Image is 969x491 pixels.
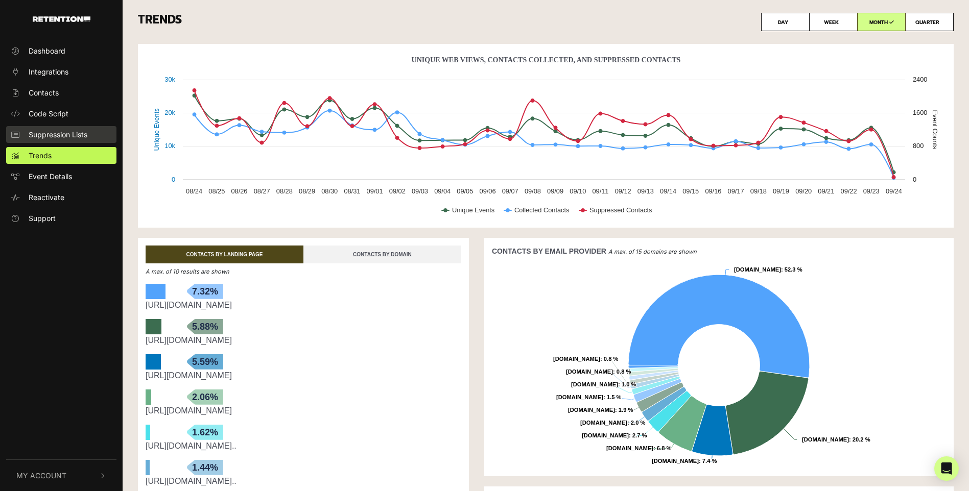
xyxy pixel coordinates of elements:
[208,187,225,195] text: 08/25
[802,436,849,443] tspan: [DOMAIN_NAME]
[556,394,621,400] text: : 1.5 %
[905,13,954,31] label: QUARTER
[818,187,834,195] text: 09/21
[146,52,946,225] svg: Unique Web Views, Contacts Collected, And Suppressed Contacts
[187,389,223,405] span: 2.06%
[547,187,563,195] text: 09/09
[6,84,116,101] a: Contacts
[750,187,767,195] text: 09/18
[146,336,232,345] a: [URL][DOMAIN_NAME]
[146,371,232,380] a: [URL][DOMAIN_NAME]
[29,66,68,77] span: Integrations
[553,356,600,362] tspan: [DOMAIN_NAME]
[29,171,72,182] span: Event Details
[582,432,647,438] text: : 2.7 %
[589,206,652,214] text: Suppressed Contacts
[299,187,315,195] text: 08/29
[761,13,810,31] label: DAY
[231,187,247,195] text: 08/26
[146,441,237,450] a: [URL][DOMAIN_NAME]..
[556,394,603,400] tspan: [DOMAIN_NAME]
[452,206,494,214] text: Unique Events
[480,187,496,195] text: 09/06
[6,210,116,227] a: Support
[29,45,65,56] span: Dashboard
[637,187,654,195] text: 09/13
[773,187,789,195] text: 09/19
[592,187,608,195] text: 09/11
[412,56,681,64] text: Unique Web Views, Contacts Collected, And Suppressed Contacts
[29,108,68,119] span: Code Script
[303,245,461,263] a: CONTACTS BY DOMAIN
[568,407,615,413] tspan: [DOMAIN_NAME]
[6,105,116,122] a: Code Script
[795,187,812,195] text: 09/20
[606,445,671,451] text: : 6.8 %
[138,13,954,31] h3: TRENDS
[841,187,857,195] text: 09/22
[6,460,116,491] button: My Account
[276,187,293,195] text: 08/28
[186,187,202,195] text: 08/24
[502,187,518,195] text: 09/07
[682,187,699,195] text: 09/15
[802,436,870,443] text: : 20.2 %
[146,299,461,311] div: https://www.aetrex.com/
[660,187,676,195] text: 09/14
[492,247,606,255] strong: CONTACTS BY EMAIL PROVIDER
[146,301,232,309] a: [URL][DOMAIN_NAME]
[164,76,175,83] text: 30k
[164,109,175,116] text: 20k
[934,456,959,481] div: Open Intercom Messenger
[570,187,586,195] text: 09/10
[913,176,916,183] text: 0
[652,458,699,464] tspan: [DOMAIN_NAME]
[525,187,541,195] text: 09/08
[146,334,461,347] div: https://www.aetrex.com/pages/prem-memory
[153,108,160,151] text: Unique Events
[6,63,116,80] a: Integrations
[809,13,858,31] label: WEEK
[457,187,473,195] text: 09/05
[16,470,66,481] span: My Account
[728,187,744,195] text: 09/17
[344,187,360,195] text: 08/31
[886,187,902,195] text: 09/24
[33,16,90,22] img: Retention.com
[734,266,781,273] tspan: [DOMAIN_NAME]
[571,381,618,387] tspan: [DOMAIN_NAME]
[863,187,880,195] text: 09/23
[705,187,721,195] text: 09/16
[580,420,645,426] text: : 2.0 %
[187,425,223,440] span: 1.62%
[606,445,653,451] tspan: [DOMAIN_NAME]
[172,176,175,183] text: 0
[566,369,613,375] tspan: [DOMAIN_NAME]
[608,248,697,255] em: A max. of 15 domains are shown
[652,458,717,464] text: : 7.4 %
[29,87,59,98] span: Contacts
[913,142,924,150] text: 800
[615,187,631,195] text: 09/12
[580,420,627,426] tspan: [DOMAIN_NAME]
[321,187,338,195] text: 08/30
[514,206,569,214] text: Collected Contacts
[146,475,461,487] div: https://www.aetrex.com/collections/womens-shop-all-footwear
[571,381,636,387] text: : 1.0 %
[29,213,56,224] span: Support
[6,42,116,59] a: Dashboard
[434,187,451,195] text: 09/04
[146,370,461,382] div: https://www.aetrex.com/pages/women-footwear
[187,354,223,370] span: 5.59%
[566,369,631,375] text: : 0.8 %
[6,189,116,206] a: Reactivate
[389,187,406,195] text: 09/02
[187,284,223,299] span: 7.32%
[582,432,629,438] tspan: [DOMAIN_NAME]
[734,266,802,273] text: : 52.3 %
[913,109,927,116] text: 1600
[367,187,383,195] text: 09/01
[146,405,461,417] div: https://www.aetrex.com/pages/store-locator
[857,13,906,31] label: MONTH
[412,187,428,195] text: 09/03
